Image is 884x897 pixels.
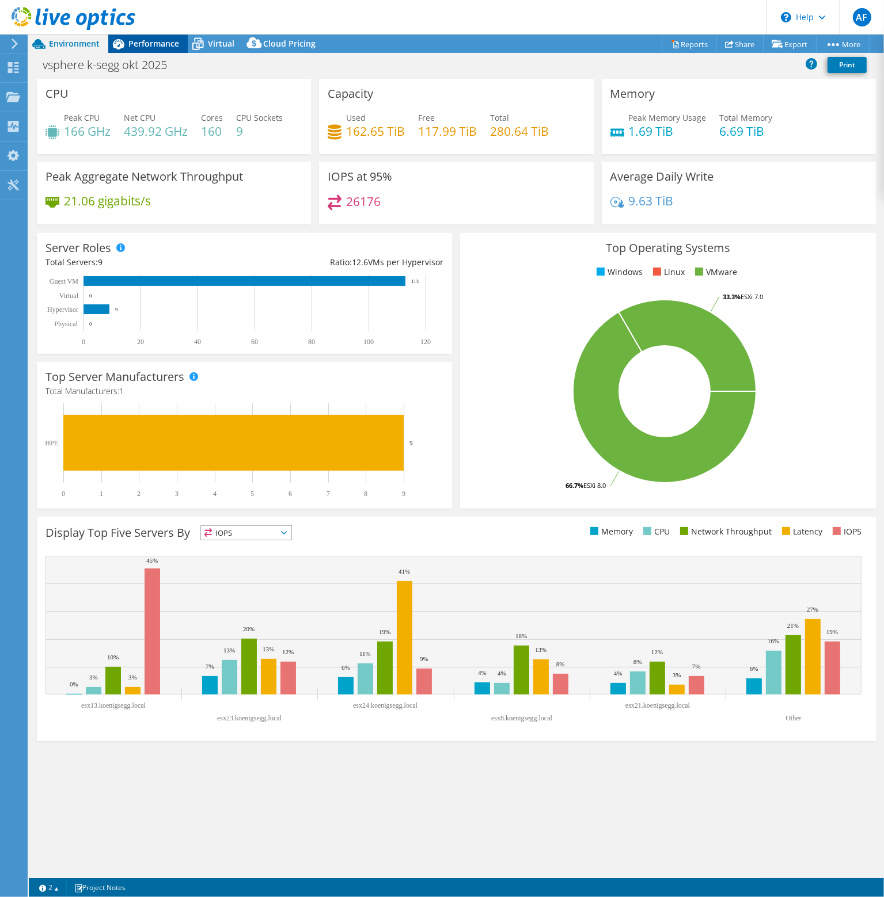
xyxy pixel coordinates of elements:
h4: 1.69 TiB [629,125,707,138]
text: 20% [243,625,255,632]
span: 1 [119,385,124,396]
text: 6 [289,490,292,498]
text: 13% [535,646,547,653]
svg: \n [781,12,791,22]
tspan: ESXi 8.0 [583,481,606,490]
text: 3 [175,490,179,498]
h4: 439.92 GHz [124,125,188,138]
a: Project Notes [66,880,134,895]
text: 80 [308,338,315,346]
text: Hypervisor [47,306,78,314]
text: 6% [750,665,758,672]
a: Export [763,35,817,53]
text: 3% [89,674,98,681]
li: Latency [779,525,822,538]
h3: Memory [610,87,655,100]
text: 4% [614,670,623,677]
tspan: 66.7% [566,481,583,490]
text: 0 [89,321,92,327]
text: 4 [213,490,217,498]
text: 9 [402,490,405,498]
li: Windows [594,266,643,278]
text: 41% [399,568,410,575]
div: Total Servers: [45,256,245,269]
tspan: ESXi 7.0 [741,292,763,301]
text: esx13.koenigsegg.local [81,701,146,709]
text: Guest VM [50,277,78,285]
a: 2 [31,880,67,895]
li: Linux [650,266,685,278]
h3: Server Roles [45,242,111,254]
text: Virtual [59,292,79,300]
text: Other [786,714,801,722]
text: 113 [411,278,419,284]
h4: 160 [201,125,223,138]
div: Ratio: VMs per Hypervisor [245,256,444,269]
span: Used [346,112,366,123]
text: 18% [515,632,527,639]
text: 9 [409,440,413,446]
text: esx21.koenigsegg.local [625,701,690,709]
li: IOPS [830,525,862,538]
span: Total Memory [720,112,773,123]
text: 8% [633,658,642,665]
text: 60 [251,338,258,346]
text: 5 [251,490,254,498]
h3: Top Server Manufacturers [45,371,184,383]
h4: 26176 [346,195,381,208]
h4: 166 GHz [64,125,111,138]
text: 8% [556,661,565,667]
h3: Top Operating Systems [469,242,867,254]
h4: 9.63 TiB [629,194,674,207]
span: Cores [201,112,223,123]
h3: CPU [45,87,69,100]
span: Total [490,112,509,123]
span: Free [418,112,435,123]
text: 7% [206,663,214,670]
text: 4% [498,670,506,677]
a: Reports [662,35,717,53]
tspan: 33.3% [723,292,741,301]
span: Cloud Pricing [263,38,316,49]
span: IOPS [201,526,291,540]
a: Share [716,35,764,53]
text: 7% [692,663,701,670]
span: Virtual [208,38,234,49]
h3: IOPS at 95% [328,170,392,183]
h4: 6.69 TiB [720,125,773,138]
text: Physical [54,320,78,328]
h4: 9 [236,125,283,138]
h4: 21.06 gigabits/s [64,194,151,207]
h4: 162.65 TiB [346,125,405,138]
h4: Total Manufacturers: [45,385,443,398]
li: VMware [692,266,737,278]
span: Performance [128,38,179,49]
text: 11% [359,650,371,657]
span: 9 [98,257,103,268]
span: Net CPU [124,112,155,123]
text: 10% [107,654,119,661]
text: 3% [128,674,137,681]
text: 45% [146,557,158,564]
text: 19% [379,628,390,635]
text: esx23.koenigsegg.local [217,714,282,722]
h4: 117.99 TiB [418,125,477,138]
span: Environment [49,38,100,49]
h3: Peak Aggregate Network Throughput [45,170,243,183]
text: 9 [115,307,118,312]
span: 12.6 [352,257,368,268]
text: 1 [100,490,103,498]
text: 8 [364,490,367,498]
text: 100 [363,338,374,346]
text: 12% [651,648,663,655]
a: More [816,35,870,53]
h1: vsphere k-segg okt 2025 [37,59,185,71]
li: Network Throughput [677,525,772,538]
h4: 280.64 TiB [490,125,549,138]
text: 4% [478,669,487,676]
a: Print [828,57,867,73]
li: CPU [640,525,670,538]
text: 21% [787,622,799,629]
text: 2 [137,490,141,498]
text: 9% [420,655,428,662]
